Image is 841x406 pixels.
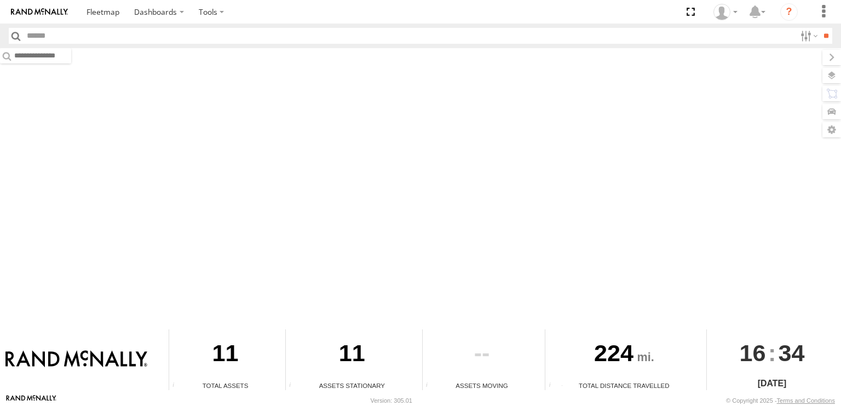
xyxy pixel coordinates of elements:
[796,28,820,44] label: Search Filter Options
[6,395,56,406] a: Visit our Website
[822,122,841,137] label: Map Settings
[545,329,702,381] div: 224
[545,382,562,390] div: Total distance travelled by all assets within specified date range and applied filters
[707,377,837,390] div: [DATE]
[169,381,281,390] div: Total Assets
[423,382,439,390] div: Total number of assets current in transit.
[740,329,766,376] span: 16
[780,3,798,21] i: ?
[777,397,835,404] a: Terms and Conditions
[779,329,805,376] span: 34
[371,397,412,404] div: Version: 305.01
[707,329,837,376] div: :
[710,4,741,20] div: Valeo Dash
[169,329,281,381] div: 11
[423,381,542,390] div: Assets Moving
[726,397,835,404] div: © Copyright 2025 -
[286,329,418,381] div: 11
[5,350,147,369] img: Rand McNally
[169,382,186,390] div: Total number of Enabled Assets
[11,8,68,16] img: rand-logo.svg
[286,382,302,390] div: Total number of assets current stationary.
[545,381,702,390] div: Total Distance Travelled
[286,381,418,390] div: Assets Stationary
